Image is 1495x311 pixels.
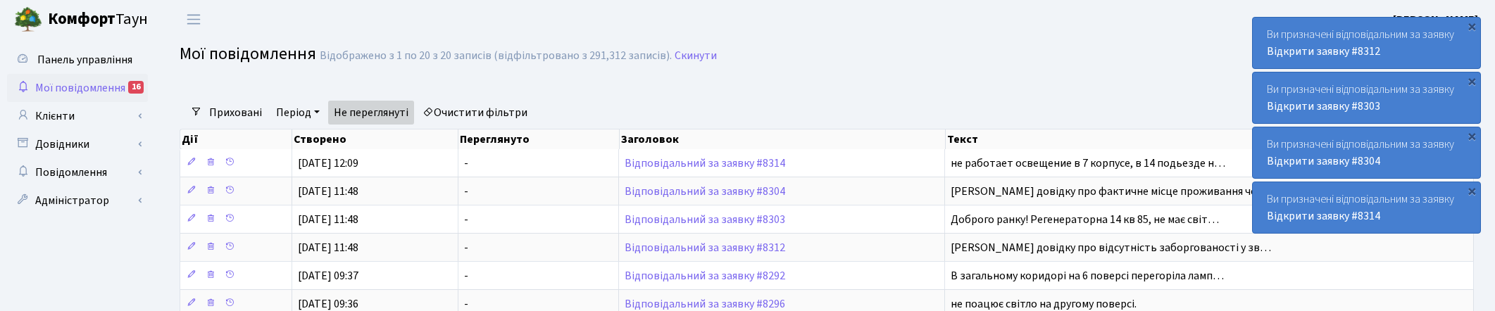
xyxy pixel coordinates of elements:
[464,240,468,255] span: -
[298,155,358,171] span: [DATE] 12:09
[270,101,325,125] a: Період
[1253,18,1480,68] div: Ви призначені відповідальним за заявку
[1393,12,1478,27] b: [PERSON_NAME]
[458,129,620,149] th: Переглянуто
[1267,153,1380,169] a: Відкрити заявку #8304
[7,130,148,158] a: Довідники
[328,101,414,125] a: Не переглянуті
[298,240,358,255] span: [DATE] 11:48
[464,184,468,199] span: -
[7,158,148,186] a: Повідомлення
[298,184,358,199] span: [DATE] 11:48
[48,8,148,32] span: Таун
[1253,127,1480,178] div: Ви призначені відповідальним за заявку
[1465,19,1479,33] div: ×
[1253,72,1480,123] div: Ви призначені відповідальним за заявку
[625,240,785,255] a: Відповідальний за заявку #8312
[464,212,468,227] span: -
[298,212,358,227] span: [DATE] 11:48
[464,268,468,284] span: -
[625,212,785,227] a: Відповідальний за заявку #8303
[675,49,717,63] a: Скинути
[176,8,211,31] button: Переключити навігацію
[951,212,1219,227] span: Доброго ранку! Регенераторна 14 кв 85, не має світ…
[1465,129,1479,143] div: ×
[180,42,316,66] span: Мої повідомлення
[1253,182,1480,233] div: Ви призначені відповідальним за заявку
[464,155,468,171] span: -
[951,268,1224,284] span: В загальному коридорі на 6 поверсі перегоріла ламп…
[951,155,1225,171] span: не работает освещение в 7 корпусе, в 14 подьезде н…
[320,49,672,63] div: Відображено з 1 по 20 з 20 записів (відфільтровано з 291,312 записів).
[1393,11,1478,28] a: [PERSON_NAME]
[7,186,148,215] a: Адміністратор
[180,129,292,149] th: Дії
[1465,184,1479,198] div: ×
[1465,74,1479,88] div: ×
[37,52,132,68] span: Панель управління
[7,74,148,102] a: Мої повідомлення16
[128,81,144,94] div: 16
[951,184,1287,199] span: [PERSON_NAME] довідку про фактичне місце проживання чолов…
[292,129,458,149] th: Створено
[48,8,115,30] b: Комфорт
[951,240,1271,255] span: [PERSON_NAME] довідку про відсутність заборгованості у зв…
[620,129,946,149] th: Заголовок
[35,80,125,96] span: Мої повідомлення
[625,268,785,284] a: Відповідальний за заявку #8292
[946,129,1475,149] th: Текст
[14,6,42,34] img: logo.png
[1267,99,1380,114] a: Відкрити заявку #8303
[7,46,148,74] a: Панель управління
[625,184,785,199] a: Відповідальний за заявку #8304
[625,155,785,171] a: Відповідальний за заявку #8314
[7,102,148,130] a: Клієнти
[298,268,358,284] span: [DATE] 09:37
[1267,208,1380,224] a: Відкрити заявку #8314
[417,101,533,125] a: Очистити фільтри
[204,101,268,125] a: Приховані
[1267,44,1380,59] a: Відкрити заявку #8312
